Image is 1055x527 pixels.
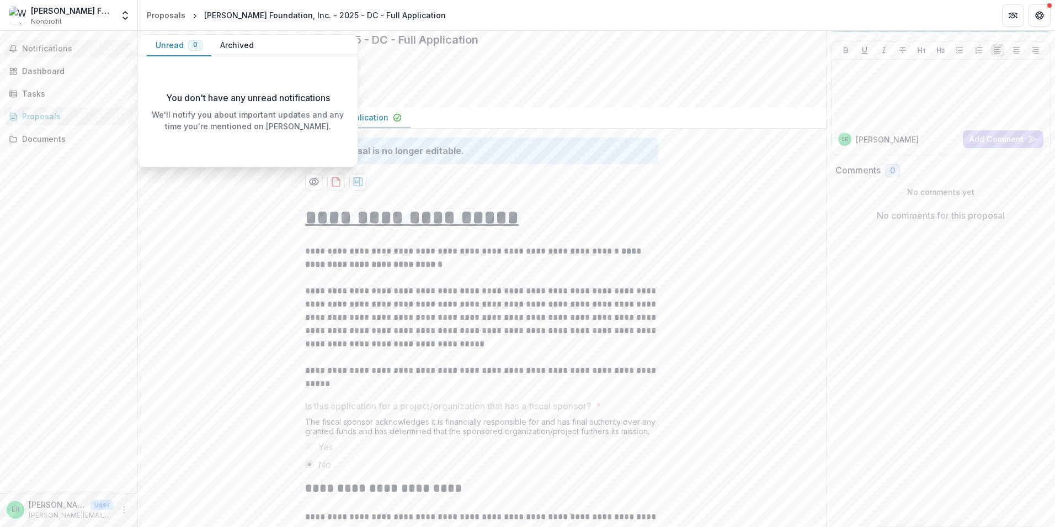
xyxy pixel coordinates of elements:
[4,85,133,103] a: Tasks
[211,35,263,56] button: Archived
[22,133,124,145] div: Documents
[4,130,133,148] a: Documents
[147,35,211,56] button: Unread
[856,134,919,145] p: [PERSON_NAME]
[349,173,367,191] button: download-proposal
[896,44,909,57] button: Strike
[1029,44,1042,57] button: Align Right
[305,417,658,440] div: The fiscal sponsor acknowledges it is financially responsible for and has final authority over an...
[118,503,131,517] button: More
[858,44,871,57] button: Underline
[142,7,190,23] a: Proposals
[890,166,895,176] span: 0
[22,44,129,54] span: Notifications
[332,144,464,157] div: Proposal is no longer editable.
[318,458,331,471] span: No
[934,44,947,57] button: Heading 2
[841,136,848,142] div: Eloise Repeczky
[4,62,133,80] a: Dashboard
[166,91,330,104] p: You don't have any unread notifications
[29,510,113,520] p: [PERSON_NAME][EMAIL_ADDRESS][DOMAIN_NAME]
[142,7,450,23] nav: breadcrumb
[29,499,86,510] p: [PERSON_NAME]
[4,40,133,57] button: Notifications
[12,506,20,513] div: Eloise Repeczky
[193,41,198,49] span: 0
[31,5,113,17] div: [PERSON_NAME] Foundation, Inc.
[22,65,124,77] div: Dashboard
[305,399,592,413] p: Is this application for a project/organization that has a fiscal sponsor?
[204,9,446,21] div: [PERSON_NAME] Foundation, Inc. - 2025 - DC - Full Application
[1029,4,1051,27] button: Get Help
[147,109,349,132] p: We'll notify you about important updates and any time you're mentioned on [PERSON_NAME].
[9,7,26,24] img: Windy Hill Foundation, Inc.
[22,88,124,99] div: Tasks
[963,130,1043,148] button: Add Comment
[953,44,966,57] button: Bullet List
[90,500,113,510] p: User
[1002,4,1024,27] button: Partners
[991,44,1004,57] button: Align Left
[877,209,1005,222] p: No comments for this proposal
[972,44,985,57] button: Ordered List
[835,165,881,176] h2: Comments
[118,4,133,27] button: Open entity switcher
[305,173,323,191] button: Preview 0e3ff6e1-77d4-4425-a150-9bc657c9d278-0.pdf
[22,110,124,122] div: Proposals
[877,44,891,57] button: Italicize
[915,44,928,57] button: Heading 1
[147,33,800,46] h2: [PERSON_NAME] Foundation, Inc. - 2025 - DC - Full Application
[318,440,333,454] span: Yes
[4,107,133,125] a: Proposals
[31,17,62,27] span: Nonprofit
[327,173,345,191] button: download-proposal
[1010,44,1023,57] button: Align Center
[835,186,1047,198] p: No comments yet
[147,9,185,21] div: Proposals
[839,44,852,57] button: Bold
